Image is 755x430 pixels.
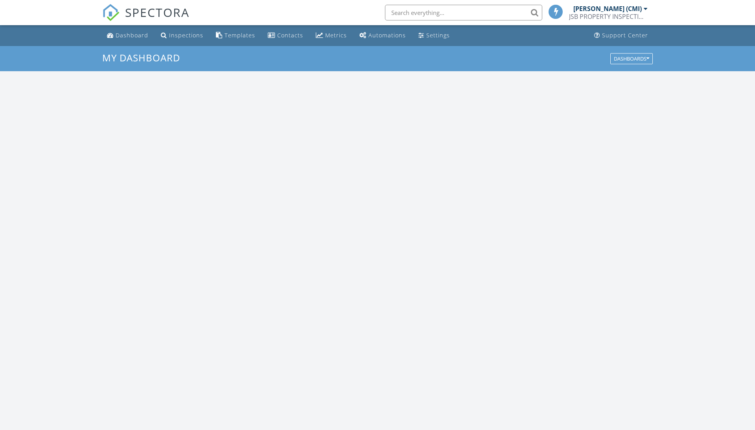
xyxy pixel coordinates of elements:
[169,31,203,39] div: Inspections
[426,31,450,39] div: Settings
[158,28,206,43] a: Inspections
[385,5,542,20] input: Search everything...
[104,28,151,43] a: Dashboard
[415,28,453,43] a: Settings
[602,31,648,39] div: Support Center
[356,28,409,43] a: Automations (Basic)
[325,31,347,39] div: Metrics
[116,31,148,39] div: Dashboard
[102,11,190,27] a: SPECTORA
[569,13,648,20] div: JSB PROPERTY INSPECTIONS
[313,28,350,43] a: Metrics
[265,28,306,43] a: Contacts
[213,28,258,43] a: Templates
[368,31,406,39] div: Automations
[225,31,255,39] div: Templates
[614,56,649,61] div: Dashboards
[591,28,651,43] a: Support Center
[125,4,190,20] span: SPECTORA
[102,4,120,21] img: The Best Home Inspection Software - Spectora
[277,31,303,39] div: Contacts
[610,53,653,64] button: Dashboards
[102,51,180,64] span: My Dashboard
[573,5,642,13] div: [PERSON_NAME] (CMI)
